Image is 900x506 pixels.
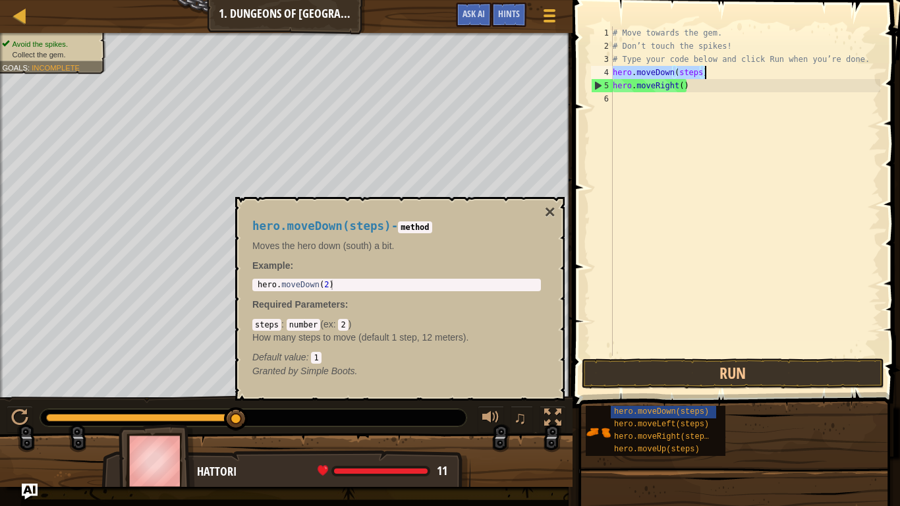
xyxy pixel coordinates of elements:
button: Ask AI [456,3,492,27]
button: Ask AI [22,484,38,499]
span: Incomplete [32,63,80,72]
span: Hints [498,7,520,20]
em: Simple Boots. [252,366,358,376]
span: hero.moveUp(steps) [614,445,700,454]
div: 4 [591,66,613,79]
p: Moves the hero down (south) a bit. [252,239,541,252]
span: : [306,352,312,362]
div: 5 [592,79,613,92]
code: 2 [338,319,348,331]
span: : [28,63,32,72]
span: Ask AI [463,7,485,20]
span: : [281,319,287,329]
span: Goals [2,63,28,72]
code: steps [252,319,281,331]
button: Ctrl + P: Play [7,406,33,433]
p: How many steps to move (default 1 step, 12 meters). [252,331,541,344]
code: number [287,319,320,331]
span: hero.moveDown(steps) [252,219,391,233]
strong: : [252,260,293,271]
code: method [398,221,432,233]
button: Run [582,358,884,389]
span: Collect the gem. [13,50,66,59]
button: ♫ [511,406,533,433]
code: 1 [311,352,321,364]
div: 3 [591,53,613,66]
span: ex [323,319,333,329]
span: : [345,299,349,310]
span: Avoid the spikes. [13,40,68,48]
div: 1 [591,26,613,40]
span: : [333,319,339,329]
span: 11 [437,463,447,479]
div: health: 11 / 11 [318,465,447,477]
button: Toggle fullscreen [540,406,566,433]
button: Adjust volume [478,406,504,433]
span: Example [252,260,291,271]
button: Show game menu [533,3,566,34]
span: ♫ [513,408,526,428]
img: thang_avatar_frame.png [119,424,195,497]
div: ( ) [252,318,541,364]
img: portrait.png [586,420,611,445]
h4: - [252,220,541,233]
span: hero.moveRight(steps) [614,432,714,441]
button: × [545,203,555,221]
div: 6 [591,92,613,105]
div: 2 [591,40,613,53]
li: Collect the gem. [2,49,98,60]
span: Default value [252,352,306,362]
span: Required Parameters [252,299,345,310]
span: hero.moveLeft(steps) [614,420,709,429]
span: hero.moveDown(steps) [614,407,709,416]
li: Avoid the spikes. [2,39,98,49]
div: Hattori [197,463,457,480]
span: Granted by [252,366,300,376]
